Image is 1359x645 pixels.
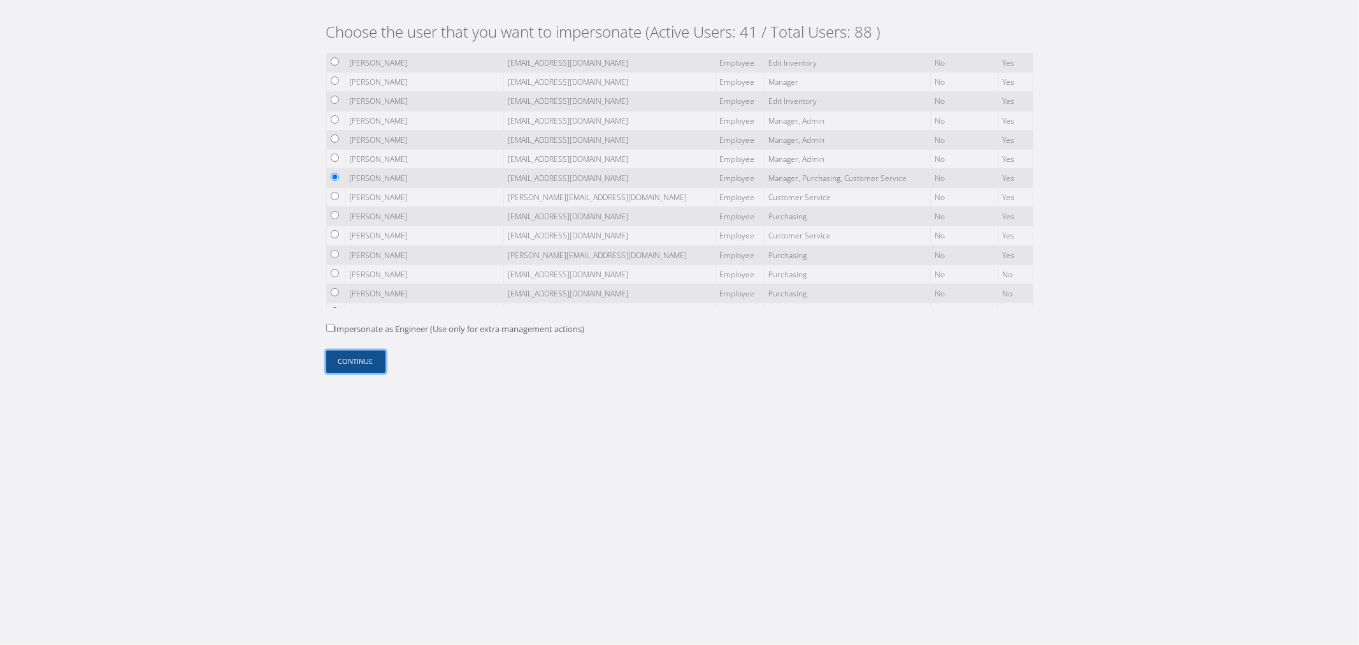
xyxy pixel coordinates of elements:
td: Manager, Purchasing, Customer Service [765,169,930,188]
td: Purchasing [765,207,930,226]
h2: Choose the user that you want to impersonate (Active Users: 41 / Total Users: 88 ) [326,23,1033,41]
td: Employee [715,130,765,149]
td: Employee [715,226,765,245]
td: No [930,226,998,245]
td: [PERSON_NAME] [345,245,503,265]
td: Employee [715,54,765,73]
td: Employee [715,111,765,130]
td: Purchasing [765,284,930,303]
td: [PERSON_NAME] [345,111,503,130]
td: [PERSON_NAME] [345,149,503,168]
td: [PERSON_NAME][EMAIL_ADDRESS][DOMAIN_NAME] [503,188,715,207]
td: Yes [998,111,1033,130]
td: Purchasing [765,303,930,322]
td: No [930,188,998,207]
td: Employee [715,284,765,303]
td: No [930,207,998,226]
td: Employee [715,245,765,265]
td: [PERSON_NAME] [345,265,503,284]
td: Customer Service [765,226,930,245]
td: No [930,130,998,149]
td: [EMAIL_ADDRESS][DOMAIN_NAME] [503,73,715,92]
td: Yes [998,73,1033,92]
td: [EMAIL_ADDRESS][DOMAIN_NAME] [503,54,715,73]
td: Yes [998,130,1033,149]
td: Yes [998,54,1033,73]
td: Yes [998,226,1033,245]
td: [PERSON_NAME] [345,169,503,188]
td: Manager, Admin [765,111,930,130]
td: Yes [998,245,1033,265]
td: Employee [715,303,765,322]
td: [EMAIL_ADDRESS][DOMAIN_NAME] [503,265,715,284]
td: No [930,265,998,284]
td: No [930,284,998,303]
td: No [998,284,1033,303]
td: Yes [998,149,1033,168]
td: Yes [998,169,1033,188]
td: [PERSON_NAME] [345,226,503,245]
td: Employee [715,188,765,207]
td: [PERSON_NAME] [345,284,503,303]
td: Employee [715,207,765,226]
td: Purchasing [765,265,930,284]
td: No [930,245,998,265]
td: Yes [998,188,1033,207]
td: [EMAIL_ADDRESS][DOMAIN_NAME] [503,226,715,245]
td: [EMAIL_ADDRESS][DOMAIN_NAME] [503,130,715,149]
td: Employee [715,92,765,111]
td: Purchasing [765,245,930,265]
input: Impersonate as Engineer (Use only for extra management actions) [326,324,334,332]
td: [PERSON_NAME] [345,92,503,111]
td: Yes [998,92,1033,111]
td: Manager, Admin [765,130,930,149]
td: No [930,54,998,73]
td: No [930,303,998,322]
td: [PERSON_NAME][EMAIL_ADDRESS][DOMAIN_NAME] [503,245,715,265]
td: [PERSON_NAME] [345,207,503,226]
td: Edit Inventory [765,92,930,111]
td: Manager [765,73,930,92]
td: Employee [715,149,765,168]
td: [EMAIL_ADDRESS][DOMAIN_NAME] [503,303,715,322]
td: No [930,111,998,130]
label: Impersonate as Engineer (Use only for extra management actions) [326,323,585,336]
td: Employee [715,265,765,284]
td: No [930,149,998,168]
td: No [930,92,998,111]
td: Employee [715,169,765,188]
td: [EMAIL_ADDRESS][DOMAIN_NAME] [503,149,715,168]
td: [PERSON_NAME] [345,54,503,73]
button: Continue [326,351,385,373]
td: [EMAIL_ADDRESS][DOMAIN_NAME] [503,207,715,226]
td: [EMAIL_ADDRESS][DOMAIN_NAME] [503,111,715,130]
td: [PERSON_NAME] [345,130,503,149]
td: Customer Service [765,188,930,207]
td: No [998,265,1033,284]
td: Employee [715,73,765,92]
td: No [930,73,998,92]
td: [PERSON_NAME] [345,188,503,207]
td: Edit Inventory [765,54,930,73]
td: [PERSON_NAME] [345,73,503,92]
td: [PERSON_NAME] [345,303,503,322]
td: No [998,303,1033,322]
td: [EMAIL_ADDRESS][DOMAIN_NAME] [503,284,715,303]
td: Manager, Admin [765,149,930,168]
td: Yes [998,207,1033,226]
td: [EMAIL_ADDRESS][DOMAIN_NAME] [503,169,715,188]
td: No [930,169,998,188]
td: [EMAIL_ADDRESS][DOMAIN_NAME] [503,92,715,111]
